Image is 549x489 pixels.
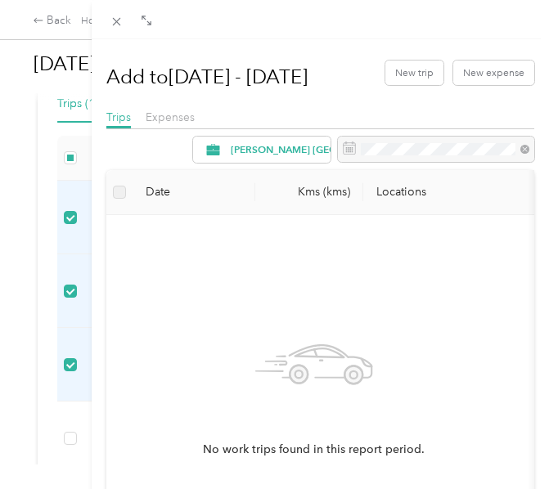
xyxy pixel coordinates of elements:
button: New expense [453,61,534,85]
span: Expenses [146,110,195,123]
span: Trips [106,110,131,123]
span: No work trips found in this report period. [203,441,425,459]
iframe: Everlance-gr Chat Button Frame [457,397,549,489]
button: New trip [385,61,443,85]
span: [PERSON_NAME] [GEOGRAPHIC_DATA] [231,145,412,155]
th: Kms (kms) [255,170,363,215]
h1: Add to [DATE] - [DATE] [106,57,308,96]
th: Date [133,170,255,215]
